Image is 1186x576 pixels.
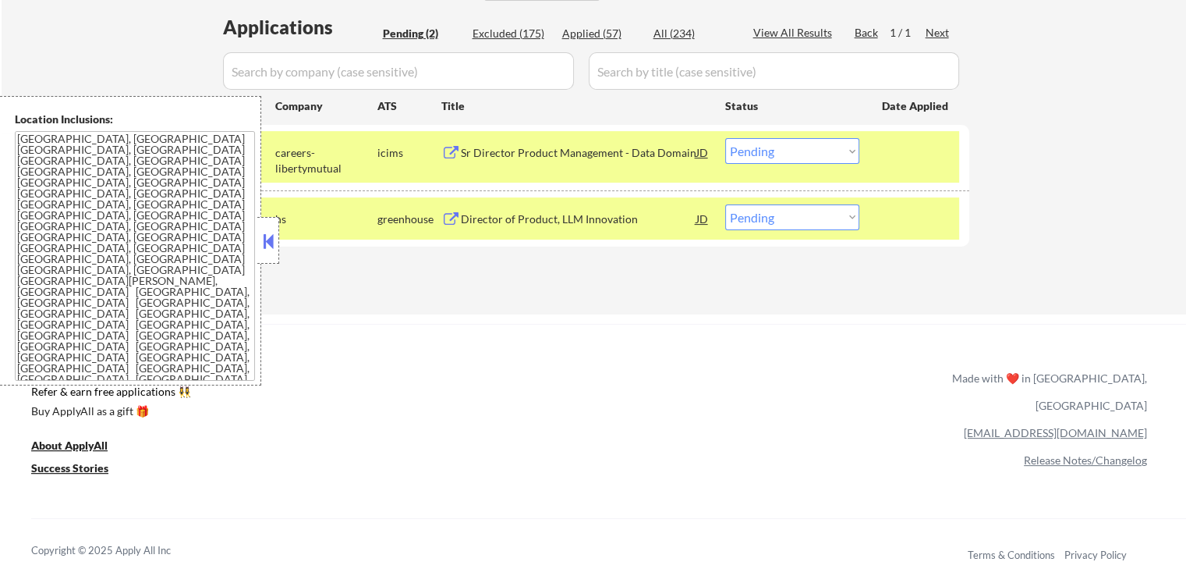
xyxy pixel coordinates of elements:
[223,18,377,37] div: Applications
[855,25,880,41] div: Back
[725,91,859,119] div: Status
[1024,453,1147,467] a: Release Notes/Changelog
[461,145,696,161] div: Sr Director Product Management - Data Domain
[275,145,377,176] div: careers-libertymutual
[890,25,926,41] div: 1 / 1
[31,461,108,475] u: Success Stories
[383,26,461,41] div: Pending (2)
[695,204,710,233] div: JD
[882,98,951,114] div: Date Applied
[1064,549,1127,561] a: Privacy Policy
[964,426,1147,439] a: [EMAIL_ADDRESS][DOMAIN_NAME]
[461,212,696,227] div: Director of Product, LLM Innovation
[441,98,710,114] div: Title
[275,212,377,227] div: hs
[275,98,377,114] div: Company
[31,406,187,417] div: Buy ApplyAll as a gift 🎁
[31,437,129,457] a: About ApplyAll
[968,549,1055,561] a: Terms & Conditions
[562,26,640,41] div: Applied (57)
[31,439,108,452] u: About ApplyAll
[377,212,441,227] div: greenhouse
[589,52,959,90] input: Search by title (case sensitive)
[473,26,551,41] div: Excluded (175)
[653,26,731,41] div: All (234)
[15,112,255,127] div: Location Inclusions:
[223,52,574,90] input: Search by company (case sensitive)
[31,460,129,479] a: Success Stories
[753,25,837,41] div: View All Results
[31,386,626,403] a: Refer & earn free applications 👯‍♀️
[946,364,1147,419] div: Made with ❤️ in [GEOGRAPHIC_DATA], [GEOGRAPHIC_DATA]
[926,25,951,41] div: Next
[695,138,710,166] div: JD
[31,543,211,559] div: Copyright © 2025 Apply All Inc
[31,403,187,422] a: Buy ApplyAll as a gift 🎁
[377,98,441,114] div: ATS
[377,145,441,161] div: icims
